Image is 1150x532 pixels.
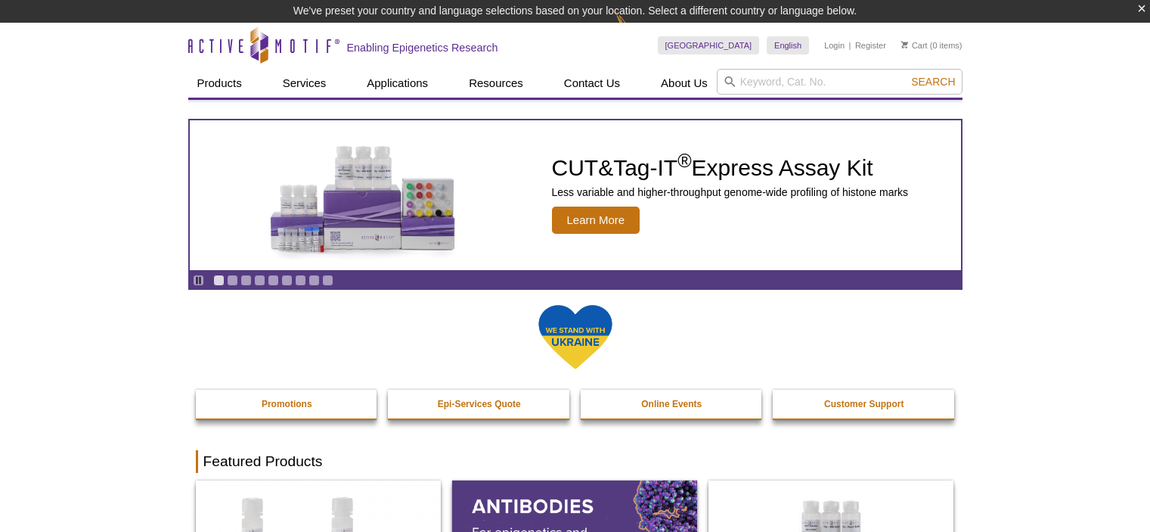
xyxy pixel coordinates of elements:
[717,69,962,95] input: Keyword, Cat. No.
[196,390,379,418] a: Promotions
[538,303,613,371] img: We Stand With Ukraine
[581,390,764,418] a: Online Events
[855,40,886,51] a: Register
[552,157,909,179] h2: CUT&Tag-IT Express Assay Kit
[358,69,437,98] a: Applications
[907,75,959,89] button: Search
[460,69,532,98] a: Resources
[552,185,909,199] p: Less variable and higher-throughput genome-wide profiling of histone marks
[849,36,851,54] li: |
[262,399,312,409] strong: Promotions
[308,275,320,286] a: Go to slide 8
[773,390,956,418] a: Customer Support
[295,275,306,286] a: Go to slide 7
[190,120,961,270] a: CUT&Tag-IT Express Assay Kit CUT&Tag-IT®Express Assay Kit Less variable and higher-throughput gen...
[552,207,640,234] span: Learn More
[240,275,252,286] a: Go to slide 3
[213,275,225,286] a: Go to slide 1
[615,11,656,47] img: Change Here
[188,69,251,98] a: Products
[227,275,238,286] a: Go to slide 2
[281,275,293,286] a: Go to slide 6
[767,36,809,54] a: English
[347,41,498,54] h2: Enabling Epigenetics Research
[268,275,279,286] a: Go to slide 5
[388,390,571,418] a: Epi-Services Quote
[641,399,702,409] strong: Online Events
[555,69,629,98] a: Contact Us
[677,150,691,171] sup: ®
[196,450,955,473] h2: Featured Products
[438,399,521,409] strong: Epi-Services Quote
[274,69,336,98] a: Services
[824,40,845,51] a: Login
[322,275,333,286] a: Go to slide 9
[254,275,265,286] a: Go to slide 4
[901,41,908,48] img: Your Cart
[652,69,717,98] a: About Us
[901,40,928,51] a: Cart
[901,36,962,54] li: (0 items)
[193,275,204,286] a: Toggle autoplay
[238,112,488,278] img: CUT&Tag-IT Express Assay Kit
[824,399,904,409] strong: Customer Support
[658,36,760,54] a: [GEOGRAPHIC_DATA]
[911,76,955,88] span: Search
[190,120,961,270] article: CUT&Tag-IT Express Assay Kit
